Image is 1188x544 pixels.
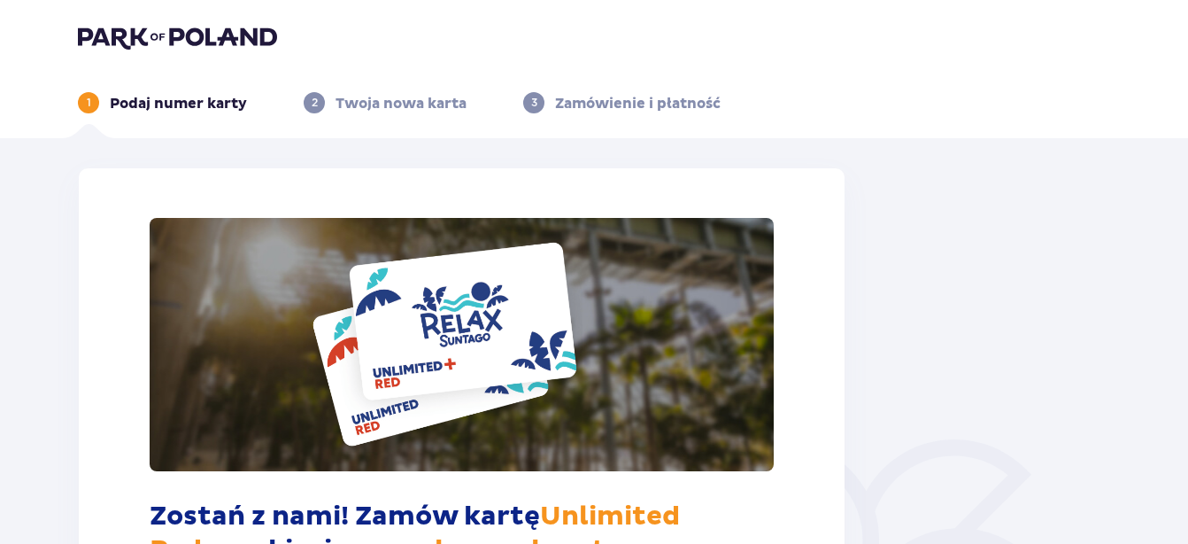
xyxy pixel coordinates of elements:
[312,95,318,111] p: 2
[336,94,467,113] p: Twoja nowa karta
[78,25,277,50] img: Park of Poland logo
[110,94,247,113] p: Podaj numer karty
[555,94,721,113] p: Zamówienie i płatność
[87,95,91,111] p: 1
[531,95,537,111] p: 3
